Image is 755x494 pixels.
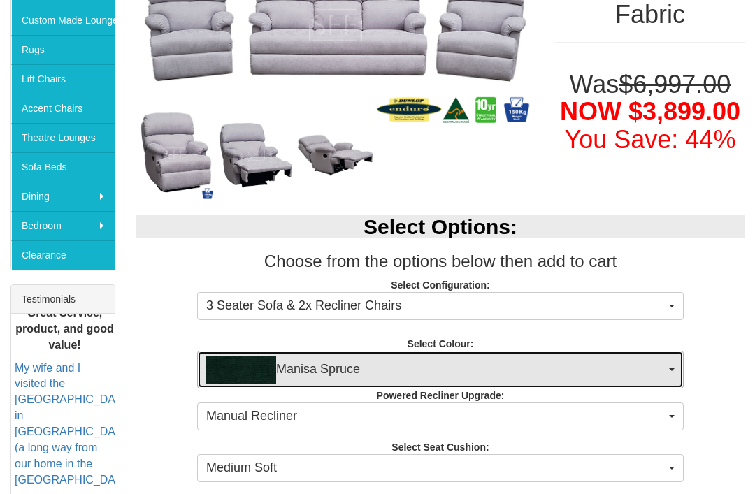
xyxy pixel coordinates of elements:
[136,253,745,271] h3: Choose from the options below then add to cart
[391,280,490,291] strong: Select Configuration:
[11,94,115,124] a: Accent Chairs
[364,216,517,239] b: Select Options:
[408,339,474,350] strong: Select Colour:
[11,36,115,65] a: Rugs
[619,71,731,99] del: $6,997.00
[15,363,141,486] a: My wife and I visited the [GEOGRAPHIC_DATA] in [GEOGRAPHIC_DATA], (a long way from our home in th...
[11,65,115,94] a: Lift Chairs
[206,460,666,478] span: Medium Soft
[391,442,489,453] strong: Select Seat Cushion:
[206,356,276,384] img: Manisa Spruce
[560,98,740,126] span: NOW $3,899.00
[11,182,115,212] a: Dining
[11,212,115,241] a: Bedroom
[197,351,684,389] button: Manisa SpruceManisa Spruce
[15,307,113,351] b: Great Service, product, and good value!
[197,293,684,321] button: 3 Seater Sofa & 2x Recliner Chairs
[197,403,684,431] button: Manual Recliner
[11,6,115,36] a: Custom Made Lounges
[197,455,684,483] button: Medium Soft
[11,153,115,182] a: Sofa Beds
[377,391,505,402] strong: Powered Recliner Upgrade:
[11,124,115,153] a: Theatre Lounges
[206,298,666,316] span: 3 Seater Sofa & 2x Recliner Chairs
[206,408,666,426] span: Manual Recliner
[556,71,745,154] h1: Was
[206,356,666,384] span: Manisa Spruce
[11,286,115,314] div: Testimonials
[11,241,115,270] a: Clearance
[565,126,736,154] font: You Save: 44%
